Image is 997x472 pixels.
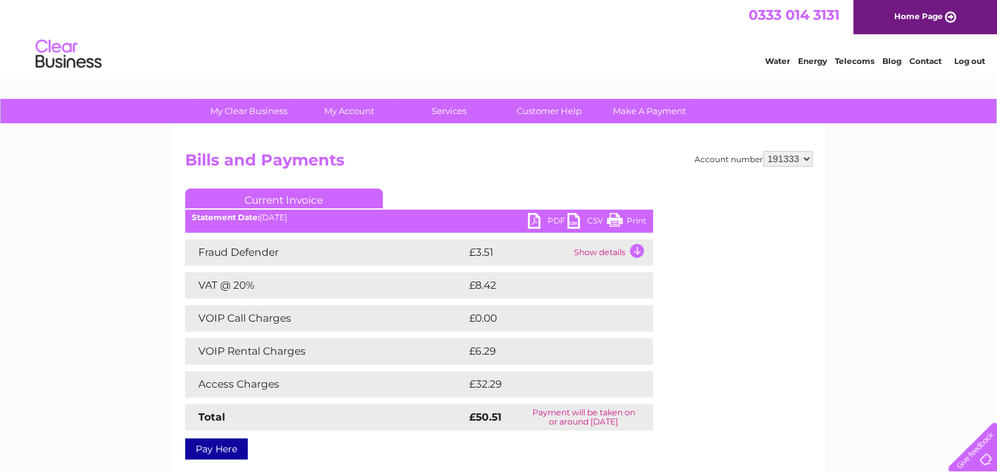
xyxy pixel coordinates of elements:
a: Blog [882,56,901,66]
div: Clear Business is a trading name of Verastar Limited (registered in [GEOGRAPHIC_DATA] No. 3667643... [188,7,811,64]
a: Current Invoice [185,189,383,208]
a: My Clear Business [194,99,303,123]
a: Contact [909,56,942,66]
b: Statement Date: [192,212,260,222]
a: Log out [954,56,984,66]
div: Account number [695,151,812,167]
td: VAT @ 20% [185,272,466,299]
td: VOIP Call Charges [185,305,466,332]
td: £32.29 [466,371,626,398]
strong: £50.51 [469,411,501,423]
a: Telecoms [835,56,874,66]
a: 0333 014 3131 [749,7,840,23]
img: logo.png [35,34,102,74]
a: Make A Payment [595,99,704,123]
a: Water [765,56,790,66]
td: Payment will be taken on or around [DATE] [515,404,653,430]
td: VOIP Rental Charges [185,338,466,365]
td: £3.51 [466,239,571,266]
td: Show details [571,239,653,266]
a: Customer Help [495,99,604,123]
td: £6.29 [466,338,622,365]
h2: Bills and Payments [185,151,812,176]
div: [DATE] [185,213,653,222]
a: My Account [295,99,403,123]
td: Fraud Defender [185,239,466,266]
a: CSV [567,213,607,232]
a: Energy [798,56,827,66]
a: Pay Here [185,438,248,459]
td: £0.00 [466,305,623,332]
a: PDF [528,213,567,232]
strong: Total [198,411,225,423]
a: Services [395,99,503,123]
td: Access Charges [185,371,466,398]
a: Print [607,213,646,232]
td: £8.42 [466,272,622,299]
